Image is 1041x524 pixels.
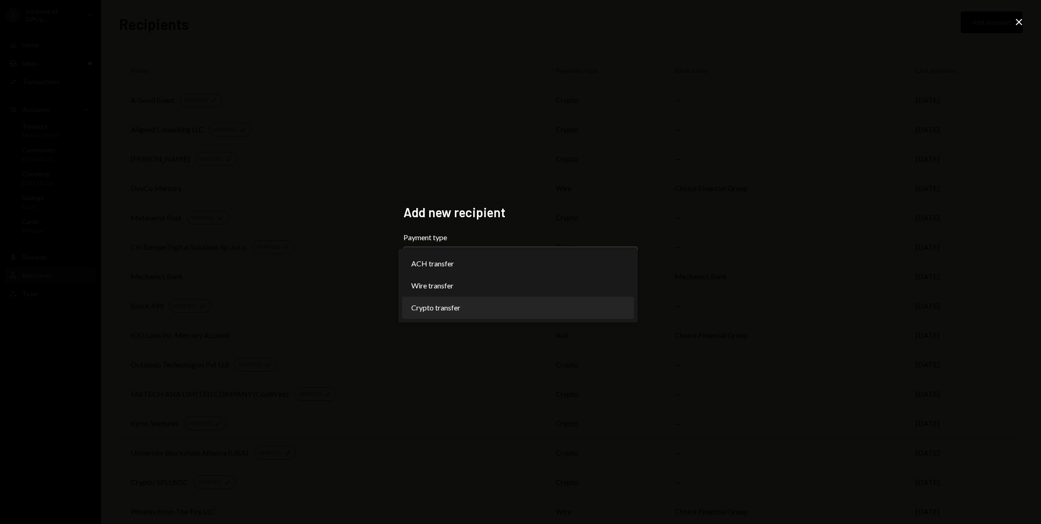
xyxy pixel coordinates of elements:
span: Crypto transfer [411,302,460,313]
span: Wire transfer [411,280,453,291]
h2: Add new recipient [403,203,638,221]
button: Payment type [403,247,638,272]
label: Payment type [403,232,638,243]
span: ACH transfer [411,258,454,269]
